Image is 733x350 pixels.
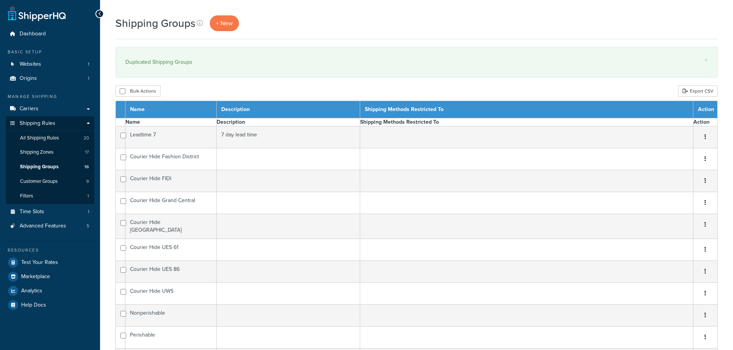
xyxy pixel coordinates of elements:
li: Customer Groups [6,174,94,189]
span: Shipping Rules [20,120,55,127]
span: All Shipping Rules [20,135,59,141]
span: + New [216,19,233,28]
td: Courier Hide UWS [125,283,217,305]
a: Time Slots 1 [6,205,94,219]
th: Name [125,118,217,126]
a: × [705,57,708,63]
a: Websites 1 [6,57,94,71]
div: Duplicated Shipping Groups [125,57,708,68]
span: 5 [87,223,89,229]
h1: Shipping Groups [115,16,195,31]
span: Marketplace [21,274,50,280]
a: Dashboard [6,27,94,41]
span: Dashboard [20,31,46,37]
li: Filters [6,189,94,203]
button: Bulk Actions [115,85,160,97]
span: 1 [87,193,89,199]
td: Courier Hide FIDI [125,170,217,192]
td: Nonperishable [125,305,217,327]
a: Carriers [6,102,94,116]
th: Description [217,101,360,118]
div: Resources [6,247,94,254]
span: Origins [20,75,37,82]
th: Name [125,101,217,118]
span: Shipping Groups [20,164,58,170]
td: Courier Hide Fashion District [125,148,217,170]
td: Perishable [125,327,217,348]
li: Websites [6,57,94,71]
a: Export CSV [678,85,718,97]
span: Test Your Rates [21,259,58,266]
li: Time Slots [6,205,94,219]
li: Advanced Features [6,219,94,233]
a: Filters 1 [6,189,94,203]
span: 1 [88,75,89,82]
div: Manage Shipping [6,93,94,100]
th: Description [217,118,360,126]
span: 1 [88,209,89,215]
a: ShipperHQ Home [8,6,66,21]
td: Leadtime 7 [125,126,217,148]
span: Help Docs [21,302,46,309]
li: Origins [6,71,94,86]
a: + New [210,15,239,31]
span: Carriers [20,106,38,112]
div: Basic Setup [6,49,94,55]
th: Action [693,118,718,126]
span: Shipping Zones [20,149,53,156]
td: Courier Hide UES 61 [125,239,217,261]
span: 9 [86,178,89,185]
span: 1 [88,61,89,68]
span: Time Slots [20,209,44,215]
td: 7 day lead time [217,126,360,148]
span: Advanced Features [20,223,66,229]
a: Shipping Groups 16 [6,160,94,174]
td: Courier Hide Grand Central [125,192,217,214]
a: Test Your Rates [6,255,94,269]
a: All Shipping Rules 20 [6,131,94,145]
span: Websites [20,61,41,68]
a: Origins 1 [6,71,94,86]
span: 16 [84,164,89,170]
li: Shipping Rules [6,116,94,204]
a: Customer Groups 9 [6,174,94,189]
a: Advanced Features 5 [6,219,94,233]
span: Customer Groups [20,178,58,185]
span: Filters [20,193,33,199]
a: Shipping Rules [6,116,94,131]
th: Action [693,101,718,118]
th: Shipping Methods Restricted To [360,101,693,118]
td: Courier Hide UES 86 [125,261,217,283]
a: Help Docs [6,298,94,312]
a: Analytics [6,284,94,298]
span: 17 [85,149,89,156]
li: Shipping Groups [6,160,94,174]
a: Shipping Zones 17 [6,145,94,159]
span: 20 [83,135,89,141]
li: Shipping Zones [6,145,94,159]
th: Shipping Methods Restricted To [360,118,693,126]
li: All Shipping Rules [6,131,94,145]
td: Courier Hide [GEOGRAPHIC_DATA] [125,214,217,239]
a: Marketplace [6,270,94,284]
span: Analytics [21,288,42,294]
